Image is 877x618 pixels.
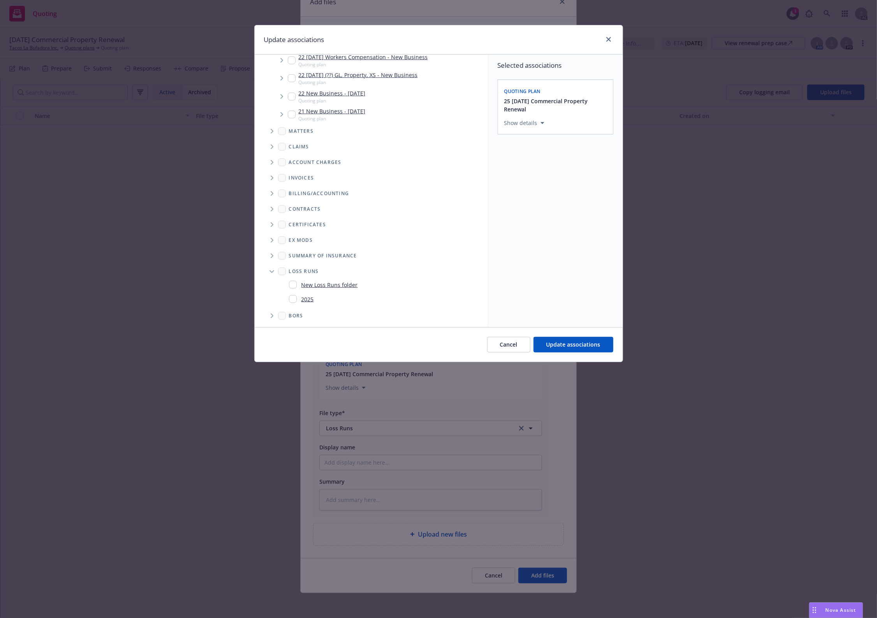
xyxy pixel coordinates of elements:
button: Cancel [487,337,530,352]
span: Account charges [289,160,342,165]
span: BORs [289,313,303,318]
button: Nova Assist [809,602,863,618]
button: Show details [501,118,548,128]
span: Cancel [500,341,518,348]
span: Ex Mods [289,238,313,243]
a: 22 [DATE] Workers Compensation - New Business [299,53,428,61]
span: Invoices [289,176,314,180]
span: Quoting plan [299,97,366,104]
div: Folder Tree Example [255,186,488,324]
span: Billing/Accounting [289,191,349,196]
span: Loss Runs [289,269,319,274]
span: Certificates [289,222,326,227]
span: Quoting plan [504,88,541,95]
a: 21 New Business - [DATE] [299,107,366,115]
span: Selected associations [498,61,613,70]
span: Summary of insurance [289,254,357,258]
span: Claims [289,144,309,149]
span: Quoting plan [299,79,418,86]
h1: Update associations [264,35,324,45]
span: Quoting plan [299,115,366,122]
span: Quoting plan [299,61,428,68]
span: Nova Assist [826,607,856,613]
button: 25 [DATE] Commercial Property Renewal [504,97,608,113]
button: Update associations [534,337,613,352]
a: 22 [DATE] (??) GL, Property, XS - New Business [299,71,418,79]
div: Drag to move [810,603,819,618]
a: close [604,35,613,44]
span: Update associations [546,341,601,348]
a: 22 New Business - [DATE] [299,89,366,97]
span: Contracts [289,207,321,211]
a: New Loss Runs folder [301,281,358,289]
span: Matters [289,129,313,134]
a: 2025 [301,295,314,303]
